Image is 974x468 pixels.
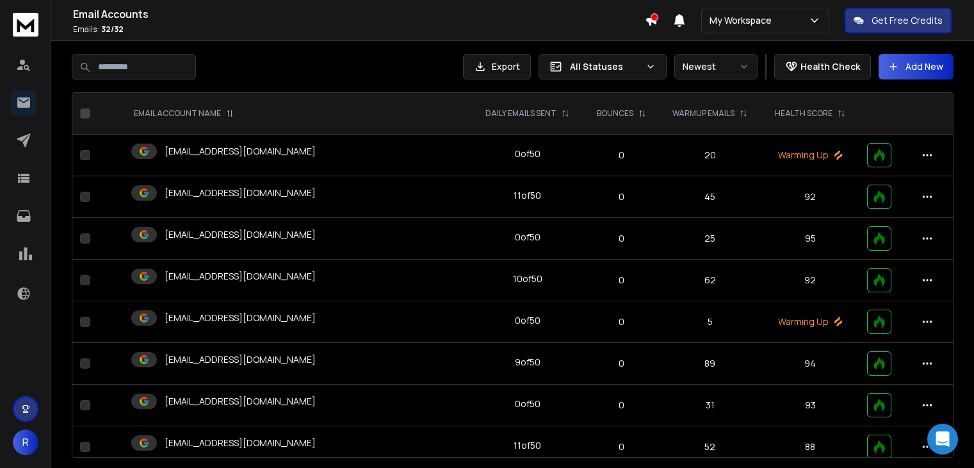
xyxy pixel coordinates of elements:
[13,430,38,455] button: R
[659,426,761,468] td: 52
[659,260,761,301] td: 62
[73,24,645,35] p: Emails :
[165,145,316,158] p: [EMAIL_ADDRESS][DOMAIN_NAME]
[761,385,859,426] td: 93
[591,399,651,412] p: 0
[73,6,645,22] h1: Email Accounts
[165,312,316,324] p: [EMAIL_ADDRESS][DOMAIN_NAME]
[761,260,859,301] td: 92
[165,437,316,449] p: [EMAIL_ADDRESS][DOMAIN_NAME]
[659,176,761,218] td: 45
[514,189,541,202] div: 11 of 50
[591,357,651,370] p: 0
[761,176,859,218] td: 92
[761,343,859,385] td: 94
[761,218,859,260] td: 95
[515,147,540,160] div: 0 of 50
[165,353,316,366] p: [EMAIL_ADDRESS][DOMAIN_NAME]
[879,54,954,79] button: Add New
[800,60,860,73] p: Health Check
[591,440,651,453] p: 0
[927,424,958,455] div: Open Intercom Messenger
[515,314,540,327] div: 0 of 50
[513,272,542,285] div: 10 of 50
[165,395,316,408] p: [EMAIL_ADDRESS][DOMAIN_NAME]
[659,218,761,260] td: 25
[710,14,777,27] p: My Workspace
[591,315,651,328] p: 0
[659,385,761,426] td: 31
[761,426,859,468] td: 88
[674,54,758,79] button: Newest
[775,108,832,119] p: HEALTH SCORE
[485,108,556,119] p: DAILY EMAILS SENT
[591,149,651,162] p: 0
[591,190,651,203] p: 0
[872,14,943,27] p: Get Free Credits
[165,228,316,241] p: [EMAIL_ADDRESS][DOMAIN_NAME]
[659,301,761,343] td: 5
[591,232,651,245] p: 0
[769,315,852,328] p: Warming Up
[101,24,124,35] span: 32 / 32
[570,60,640,73] p: All Statuses
[165,270,316,283] p: [EMAIL_ADDRESS][DOMAIN_NAME]
[515,231,540,244] div: 0 of 50
[774,54,871,79] button: Health Check
[659,343,761,385] td: 89
[597,108,633,119] p: BOUNCES
[463,54,531,79] button: Export
[514,439,541,452] div: 11 of 50
[672,108,735,119] p: WARMUP EMAILS
[515,356,540,369] div: 9 of 50
[659,135,761,176] td: 20
[591,274,651,287] p: 0
[165,187,316,199] p: [EMAIL_ADDRESS][DOMAIN_NAME]
[13,13,38,37] img: logo
[769,149,852,162] p: Warming Up
[515,397,540,410] div: 0 of 50
[845,8,952,33] button: Get Free Credits
[134,108,234,119] div: EMAIL ACCOUNT NAME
